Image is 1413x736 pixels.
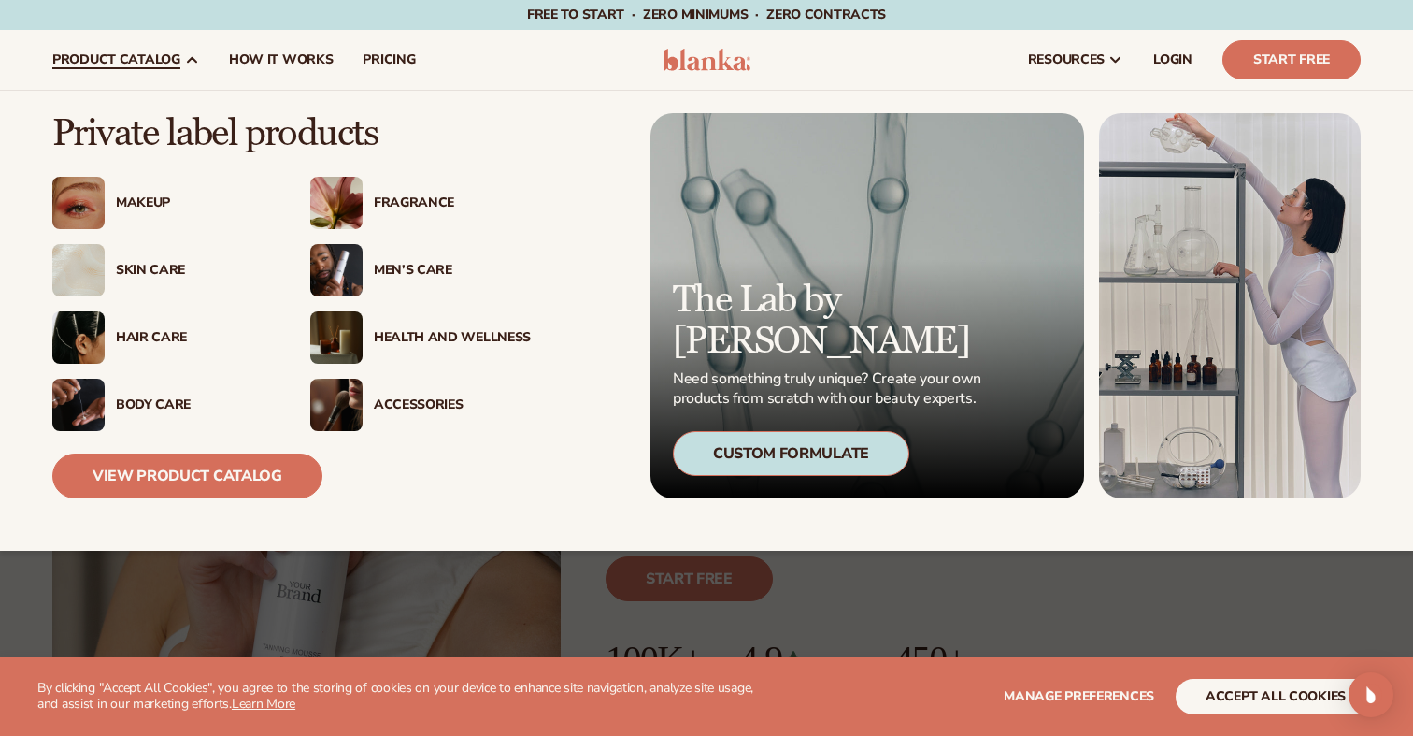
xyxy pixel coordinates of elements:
img: Male hand applying moisturizer. [52,379,105,431]
a: Microscopic product formula. The Lab by [PERSON_NAME] Need something truly unique? Create your ow... [650,113,1084,498]
span: Free to start · ZERO minimums · ZERO contracts [527,6,886,23]
a: LOGIN [1138,30,1207,90]
a: Female with glitter eye makeup. Makeup [52,177,273,229]
a: Cream moisturizer swatch. Skin Care [52,244,273,296]
div: Makeup [116,195,273,211]
span: product catalog [52,52,180,67]
a: Pink blooming flower. Fragrance [310,177,531,229]
p: Need something truly unique? Create your own products from scratch with our beauty experts. [673,369,987,409]
span: LOGIN [1153,52,1192,67]
img: Female in lab with equipment. [1099,113,1361,498]
img: Female with glitter eye makeup. [52,177,105,229]
span: resources [1028,52,1105,67]
div: Men’s Care [374,263,531,279]
div: Health And Wellness [374,330,531,346]
img: Female with makeup brush. [310,379,363,431]
p: By clicking "Accept All Cookies", you agree to the storing of cookies on your device to enhance s... [37,681,766,713]
a: Male holding moisturizer bottle. Men’s Care [310,244,531,296]
span: pricing [363,52,415,67]
a: Learn More [232,695,295,713]
a: Female with makeup brush. Accessories [310,379,531,431]
a: How It Works [214,30,349,90]
img: Female hair pulled back with clips. [52,311,105,364]
a: Start Free [1222,40,1361,79]
a: Candles and incense on table. Health And Wellness [310,311,531,364]
button: accept all cookies [1176,679,1376,714]
a: product catalog [37,30,214,90]
a: pricing [348,30,430,90]
img: Candles and incense on table. [310,311,363,364]
span: Manage preferences [1004,687,1154,705]
div: Custom Formulate [673,431,909,476]
a: Female hair pulled back with clips. Hair Care [52,311,273,364]
div: Hair Care [116,330,273,346]
div: Open Intercom Messenger [1349,672,1393,717]
p: Private label products [52,113,531,154]
img: Pink blooming flower. [310,177,363,229]
img: Male holding moisturizer bottle. [310,244,363,296]
p: The Lab by [PERSON_NAME] [673,280,987,362]
div: Accessories [374,397,531,413]
button: Manage preferences [1004,679,1154,714]
a: resources [1013,30,1138,90]
img: logo [663,49,751,71]
div: Body Care [116,397,273,413]
div: Fragrance [374,195,531,211]
a: Male hand applying moisturizer. Body Care [52,379,273,431]
a: View Product Catalog [52,454,322,498]
img: Cream moisturizer swatch. [52,244,105,296]
span: How It Works [229,52,334,67]
div: Skin Care [116,263,273,279]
